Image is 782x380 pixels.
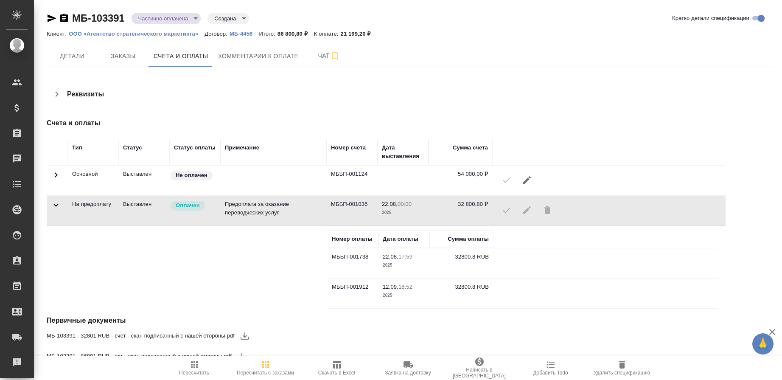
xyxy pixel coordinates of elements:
p: К оплате: [314,31,341,37]
span: Пересчитать [179,370,209,376]
span: Добавить Todo [533,370,568,376]
span: Чат [308,51,349,61]
td: На предоплату [68,196,119,225]
div: Примечание [225,144,259,152]
div: Сумма счета [453,144,488,152]
span: Комментарии к оплате [219,51,299,62]
p: Оплачен [176,201,200,210]
div: Тип [72,144,82,152]
p: 00:00 [398,201,412,207]
h4: Первичные документы [47,315,531,326]
p: 2025 [382,208,424,217]
a: МБ-4456 [230,30,259,37]
button: Пересчитать с заказами [230,356,301,380]
h4: Реквизиты [67,89,104,99]
p: МБ-4456 [230,31,259,37]
a: МБ-103391 [72,12,125,24]
span: Детали [52,51,92,62]
td: МББП-001738 [328,248,378,278]
div: Номер оплаты [332,235,373,243]
td: 32800.8 RUB [429,279,493,308]
p: 17:59 [398,253,412,260]
button: Пересчитать [159,356,230,380]
p: Все изменения в спецификации заблокированы [123,200,165,208]
div: Статус [123,144,142,152]
button: Заявка на доставку [373,356,444,380]
p: 12.09, [383,284,398,290]
div: Дата выставления [382,144,424,160]
button: Скопировать ссылку для ЯМессенджера [47,13,57,23]
div: Номер счета [331,144,366,152]
p: ООО «Агентство стратегического маркетинга» [69,31,205,37]
span: Заявка на доставку [385,370,431,376]
a: ООО «Агентство стратегического маркетинга» [69,30,205,37]
p: 2025 [383,261,425,270]
button: Скачать в Excel [301,356,373,380]
button: Написать в [GEOGRAPHIC_DATA] [444,356,515,380]
td: 32800.8 RUB [429,248,493,278]
button: Скопировать ссылку [59,13,69,23]
span: МБ-103391 - 86801 RUB - акт - скан подписанный с нашей стороны.pdf [47,352,232,360]
div: Статус оплаты [174,144,216,152]
button: Редактировать [517,170,537,190]
span: 🙏 [756,335,770,353]
span: Пересчитать с заказами [237,370,294,376]
p: Все изменения в спецификации заблокированы [123,170,165,178]
span: Удалить спецификацию [594,370,650,376]
p: 18:52 [398,284,412,290]
span: Написать в [GEOGRAPHIC_DATA] [449,367,510,379]
button: Добавить Todo [515,356,586,380]
p: 86 800,80 ₽ [277,31,314,37]
p: Не оплачен [176,171,207,180]
span: Заказы [103,51,143,62]
td: 54 000,00 ₽ [429,166,492,195]
p: Итого: [259,31,277,37]
button: Частично оплачена [136,15,191,22]
span: Скачать в Excel [318,370,355,376]
button: Удалить спецификацию [586,356,658,380]
h4: Счета и оплаты [47,118,531,128]
span: МБ-103391 - 32801 RUB - счет - скан подписанный с нашей стороны.pdf [47,332,235,340]
p: 22.08, [383,253,398,260]
span: Toggle Row Expanded [51,205,61,211]
td: МББП-001912 [328,279,378,308]
td: МББП-001124 [327,166,378,195]
p: 2025 [383,291,425,300]
p: 22.08, [382,201,398,207]
td: 32 800,80 ₽ [429,196,492,225]
button: 🙏 [752,333,774,355]
div: Частично оплачена [132,13,201,24]
span: Кратко детали спецификации [672,14,749,23]
button: Создана [212,15,238,22]
td: МББП-001036 [327,196,378,225]
svg: Подписаться [330,51,340,61]
td: Основной [68,166,119,195]
p: Клиент: [47,31,69,37]
span: Toggle Row Expanded [51,175,61,181]
span: Счета и оплаты [154,51,208,62]
p: Договор: [205,31,230,37]
p: 21 199,20 ₽ [341,31,377,37]
div: Частично оплачена [207,13,249,24]
div: Дата оплаты [383,235,418,243]
div: Сумма оплаты [448,235,489,243]
p: Предоплата за оказание переводческих услуг. [225,200,322,217]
